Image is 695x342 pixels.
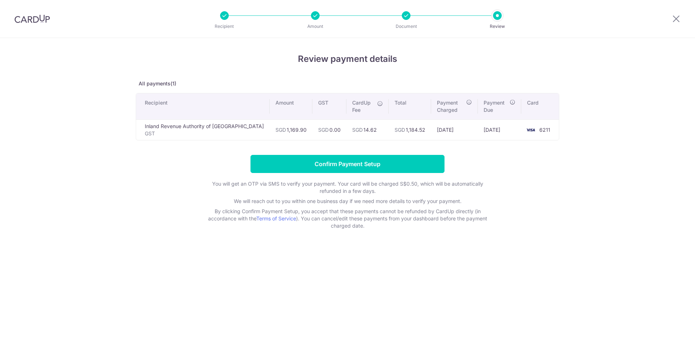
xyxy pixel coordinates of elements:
[346,119,389,140] td: 14.62
[288,23,342,30] p: Amount
[318,127,329,133] span: SGD
[352,99,374,114] span: CardUp Fee
[270,93,312,119] th: Amount
[484,99,507,114] span: Payment Due
[312,119,346,140] td: 0.00
[312,93,346,119] th: GST
[523,126,538,134] img: <span class="translation_missing" title="translation missing: en.account_steps.new_confirm_form.b...
[136,52,559,66] h4: Review payment details
[352,127,363,133] span: SGD
[250,155,445,173] input: Confirm Payment Setup
[256,215,296,221] a: Terms of Service
[275,127,286,133] span: SGD
[136,80,559,87] p: All payments(1)
[471,23,524,30] p: Review
[521,93,559,119] th: Card
[270,119,312,140] td: 1,169.90
[203,208,492,229] p: By clicking Confirm Payment Setup, you accept that these payments cannot be refunded by CardUp di...
[389,119,431,140] td: 1,184.52
[145,130,264,137] p: GST
[478,119,521,140] td: [DATE]
[198,23,251,30] p: Recipient
[203,198,492,205] p: We will reach out to you within one business day if we need more details to verify your payment.
[379,23,433,30] p: Document
[136,93,270,119] th: Recipient
[437,99,464,114] span: Payment Charged
[203,180,492,195] p: You will get an OTP via SMS to verify your payment. Your card will be charged S$0.50, which will ...
[389,93,431,119] th: Total
[136,119,270,140] td: Inland Revenue Authority of [GEOGRAPHIC_DATA]
[395,127,405,133] span: SGD
[14,14,50,23] img: CardUp
[431,119,478,140] td: [DATE]
[539,127,550,133] span: 6211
